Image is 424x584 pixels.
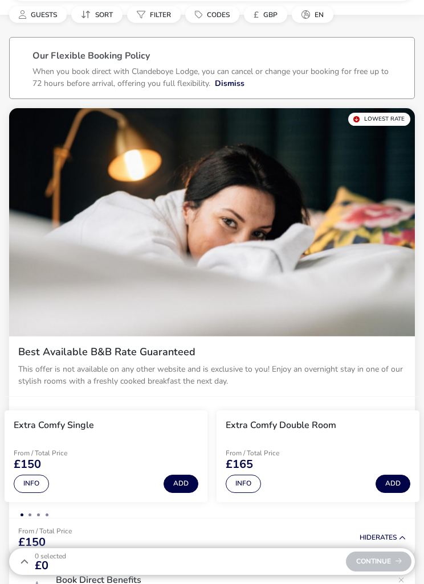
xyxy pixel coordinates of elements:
[356,558,402,565] span: Continue
[127,6,185,23] naf-pibe-menu-bar-item: Filter
[348,113,410,126] div: Lowest Rate
[71,6,123,23] button: Sort
[9,108,415,336] swiper-slide: 1 / 1
[226,420,336,431] h3: Extra Comfy Double Room
[226,459,253,470] span: £165
[18,363,406,387] p: This offer is not available on any other website and is exclusive to you! Enjoy an overnight stay...
[244,6,287,23] button: £GBP
[376,475,410,493] button: Add
[315,10,324,19] span: en
[35,552,66,561] span: 0 Selected
[360,533,376,542] span: Hide
[254,9,259,20] i: £
[71,6,127,23] naf-pibe-menu-bar-item: Sort
[150,10,171,19] span: Filter
[215,77,244,89] button: Dismiss
[226,450,307,456] p: From / Total Price
[9,336,415,405] div: Best Available B&B Rate GuaranteedThis offer is not available on any other website and is exclusi...
[292,6,333,23] button: en
[31,10,57,19] span: Guests
[18,528,72,534] p: From / Total Price
[185,6,239,23] button: Codes
[207,10,230,19] span: Codes
[14,450,95,456] p: From / Total Price
[263,10,278,19] span: GBP
[14,420,94,431] h3: Extra Comfy Single
[212,406,424,507] swiper-slide: 2 / 5
[14,475,49,493] button: Info
[226,475,261,493] button: Info
[127,6,181,23] button: Filter
[9,6,67,23] button: Guests
[292,6,338,23] naf-pibe-menu-bar-item: en
[32,66,389,89] p: When you book direct with Clandeboye Lodge, you can cancel or change your booking for free up to ...
[346,552,411,571] div: Continue
[164,475,198,493] button: Add
[18,537,46,548] span: £150
[18,346,406,359] h2: Best Available B&B Rate Guaranteed
[244,6,292,23] naf-pibe-menu-bar-item: £GBP
[95,10,113,19] span: Sort
[14,459,41,470] span: £150
[185,6,244,23] naf-pibe-menu-bar-item: Codes
[360,534,406,541] button: HideRates
[9,6,71,23] naf-pibe-menu-bar-item: Guests
[35,560,66,571] span: £0
[32,51,392,65] h3: Our Flexible Booking Policy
